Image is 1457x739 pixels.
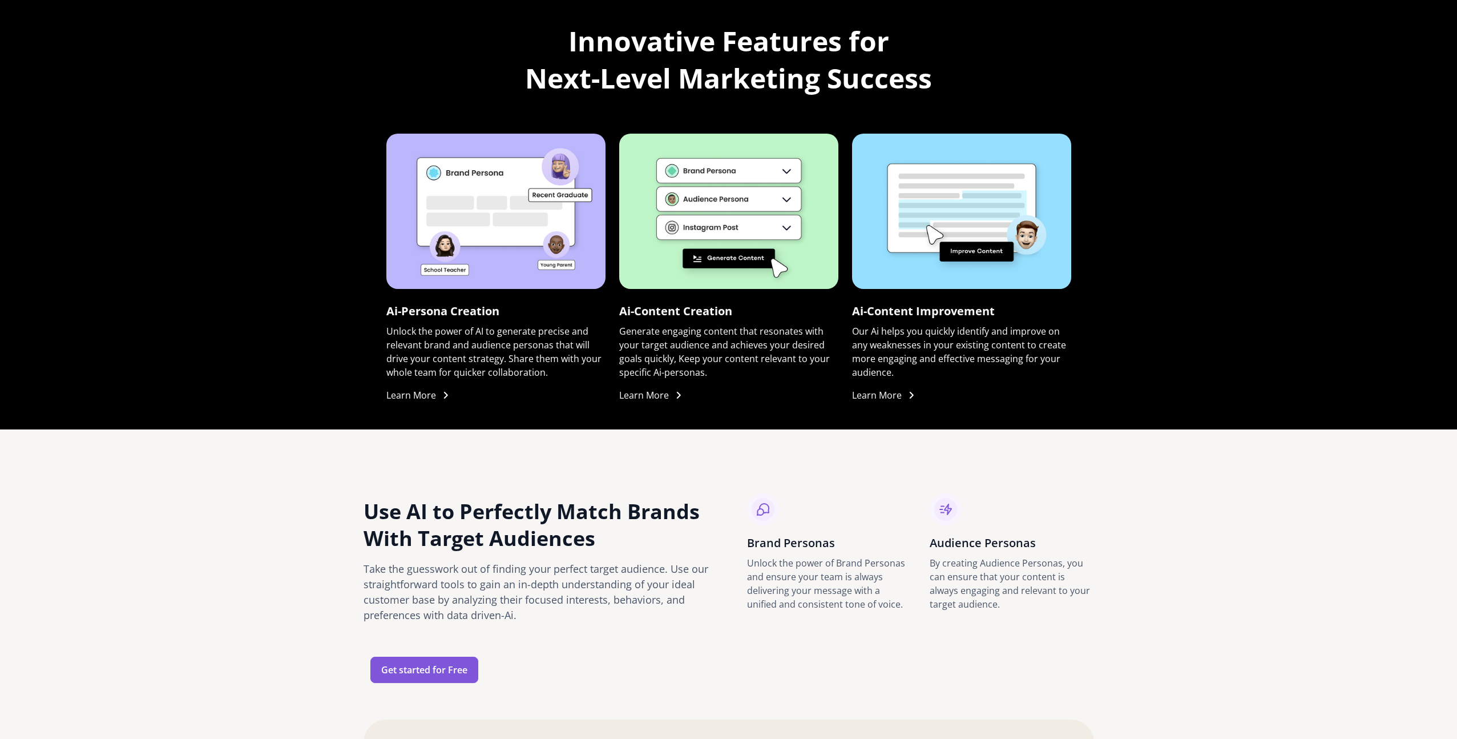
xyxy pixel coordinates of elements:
[386,303,499,320] h3: Ai-Persona Creation
[619,134,838,407] a: Ai-Content CreationGenerate engaging content that resonates with your target audience and achieve...
[619,324,838,379] div: Generate engaging content that resonates with your target audience and achieves your desired goal...
[386,324,606,379] div: Unlock the power of AI to generate precise and relevant brand and audience personas that will dri...
[619,388,669,402] div: Learn More
[386,134,606,407] a: Ai-Persona CreationUnlock the power of AI to generate precise and relevant brand and audience per...
[747,535,911,552] h3: Brand Personas
[852,324,1071,379] div: Our Ai helps you quickly identify and improve on any weaknesses in your existing content to creat...
[386,23,1071,97] h2: Innovative Features for Next-Level Marketing Success
[930,535,1094,552] h3: Audience Personas
[386,388,436,402] div: Learn More
[747,556,911,611] div: Unlock the power of Brand Personas and ensure your team is always delivering your message with a ...
[619,303,732,320] h3: Ai-Content Creation
[364,499,711,552] h2: Use AI to Perfectly Match Brands With Target Audiences
[852,134,1071,407] a: Ai-Content ImprovementOur Ai helps you quickly identify and improve on any weaknesses in your exi...
[930,556,1094,611] div: By creating Audience Personas, you can ensure that your content is always engaging and relevant t...
[364,561,711,623] div: Take the guesswork out of finding your perfect target audience. Use our straightforward tools to ...
[381,663,467,677] div: Get started for Free
[370,657,478,683] a: Get started for Free
[852,303,995,320] h3: Ai-Content Improvement
[852,388,902,402] div: Learn More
